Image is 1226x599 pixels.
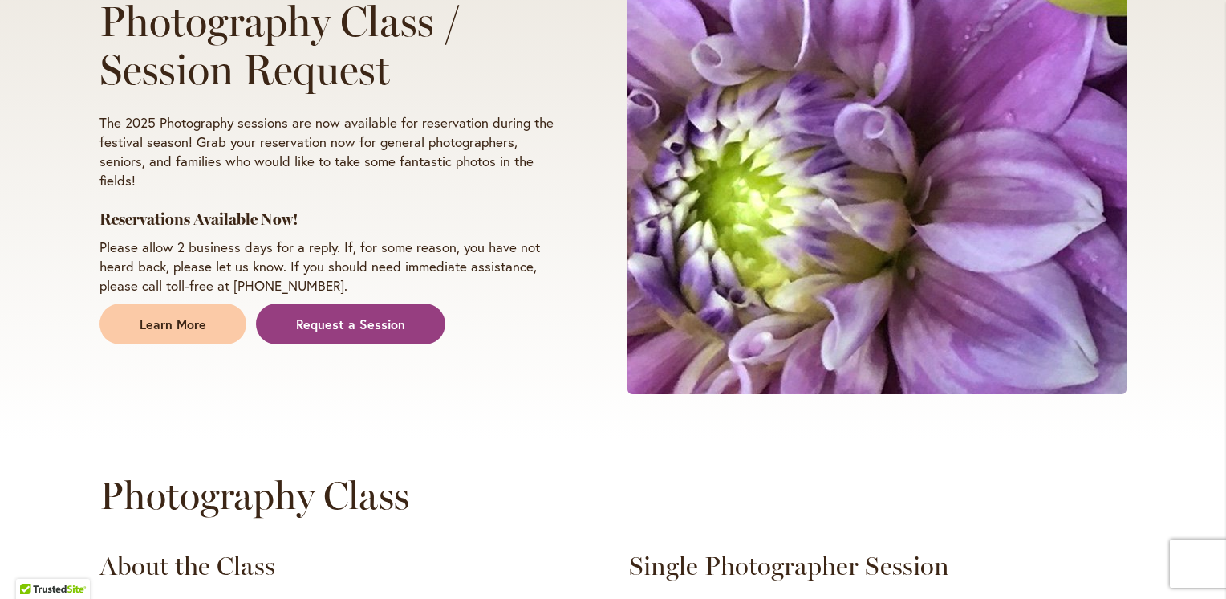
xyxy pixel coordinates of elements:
[99,304,246,345] a: Learn More
[99,210,298,229] strong: Reservations Available Now!
[296,316,405,334] span: Request a Session
[256,304,445,345] a: Request a Session
[99,473,1127,518] h2: Photography Class
[140,316,206,334] span: Learn More
[99,238,566,295] p: Please allow 2 business days for a reply. If, for some reason, you have not heard back, please le...
[99,113,566,190] p: The 2025 Photography sessions are now available for reservation during the festival season! Grab ...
